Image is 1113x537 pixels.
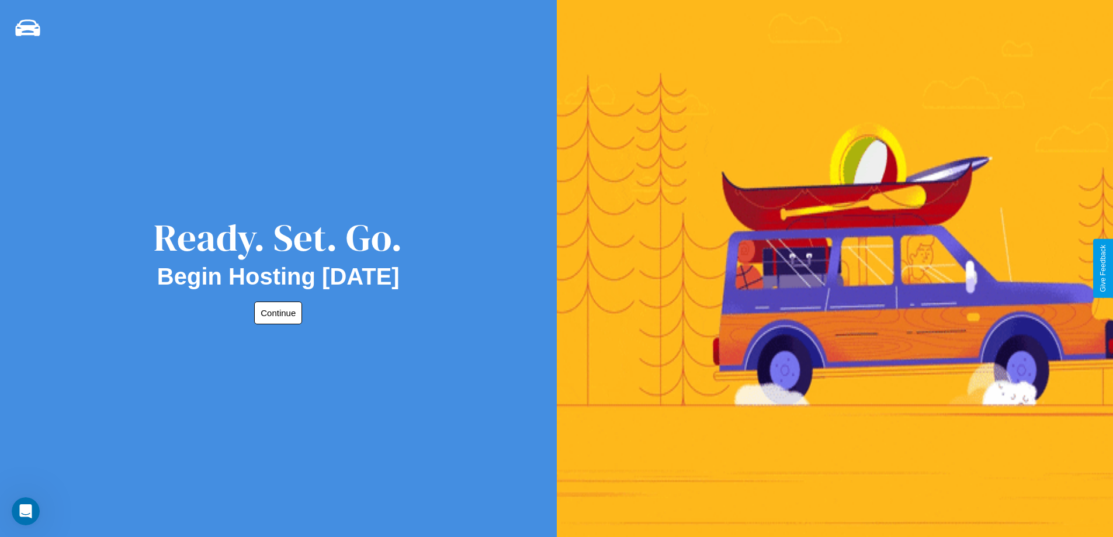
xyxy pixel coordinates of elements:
iframe: Intercom live chat [12,497,40,525]
button: Continue [254,302,302,324]
h2: Begin Hosting [DATE] [157,264,400,290]
div: Give Feedback [1099,245,1107,292]
div: Ready. Set. Go. [154,212,403,264]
